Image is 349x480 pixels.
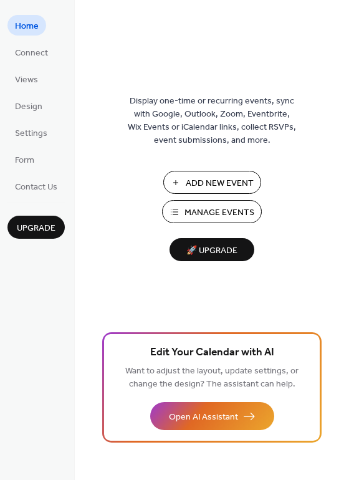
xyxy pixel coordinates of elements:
[7,122,55,143] a: Settings
[7,176,65,196] a: Contact Us
[169,411,238,424] span: Open AI Assistant
[7,69,45,89] a: Views
[162,200,262,223] button: Manage Events
[170,238,254,261] button: 🚀 Upgrade
[7,42,55,62] a: Connect
[7,149,42,170] a: Form
[15,100,42,113] span: Design
[150,344,274,362] span: Edit Your Calendar with AI
[7,216,65,239] button: Upgrade
[15,74,38,87] span: Views
[15,20,39,33] span: Home
[128,95,296,147] span: Display one-time or recurring events, sync with Google, Outlook, Zoom, Eventbrite, Wix Events or ...
[15,127,47,140] span: Settings
[125,363,299,393] span: Want to adjust the layout, update settings, or change the design? The assistant can help.
[17,222,55,235] span: Upgrade
[163,171,261,194] button: Add New Event
[7,95,50,116] a: Design
[15,47,48,60] span: Connect
[186,177,254,190] span: Add New Event
[184,206,254,219] span: Manage Events
[7,15,46,36] a: Home
[15,181,57,194] span: Contact Us
[177,242,247,259] span: 🚀 Upgrade
[15,154,34,167] span: Form
[150,402,274,430] button: Open AI Assistant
